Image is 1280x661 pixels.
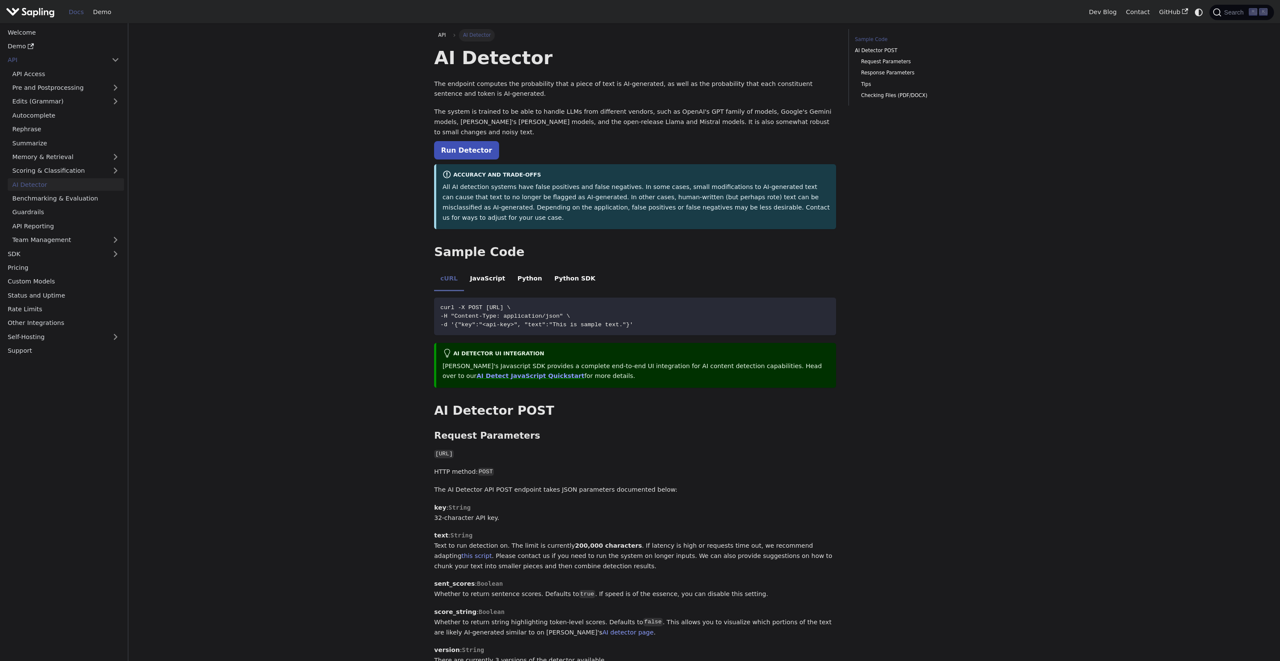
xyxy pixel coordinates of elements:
[434,504,446,511] strong: key
[434,46,836,69] h1: AI Detector
[440,304,511,311] span: curl -X POST [URL] \
[8,151,124,163] a: Memory & Retrieval
[643,618,663,626] code: false
[8,123,124,136] a: Rephrase
[434,580,475,587] strong: sent_scores
[8,95,124,108] a: Edits (Grammar)
[434,107,836,137] p: The system is trained to be able to handle LLMs from different vendors, such as OpenAI's GPT fami...
[434,467,836,477] p: HTTP method:
[8,109,124,121] a: Autocomplete
[434,579,836,599] p: : Whether to return sentence scores. Defaults to . If speed is of the essence, you can disable th...
[107,54,124,66] button: Collapse sidebar category 'API'
[1121,6,1155,19] a: Contact
[434,607,836,637] p: : Whether to return string highlighting token-level scores. Defaults to . This allows you to visu...
[602,629,653,636] a: AI detector page
[434,430,836,442] h3: Request Parameters
[3,275,124,288] a: Custom Models
[8,165,124,177] a: Scoring & Classification
[459,29,495,41] span: AI Detector
[8,82,124,94] a: Pre and Postprocessing
[855,35,971,44] a: Sample Code
[89,6,116,19] a: Demo
[1193,6,1205,18] button: Switch between dark and light mode (currently system mode)
[3,345,124,357] a: Support
[861,58,968,66] a: Request Parameters
[448,504,470,511] span: String
[6,6,55,18] img: Sapling.ai
[1221,9,1249,16] span: Search
[450,532,473,539] span: String
[434,450,454,458] code: [URL]
[8,206,124,218] a: Guardrails
[434,268,464,292] li: cURL
[3,289,124,301] a: Status and Uptime
[861,69,968,77] a: Response Parameters
[548,268,602,292] li: Python SDK
[8,234,124,246] a: Team Management
[434,532,448,539] strong: text
[855,47,971,55] a: AI Detector POST
[64,6,89,19] a: Docs
[477,580,503,587] span: Boolean
[8,220,124,232] a: API Reporting
[6,6,58,18] a: Sapling.ai
[3,26,124,38] a: Welcome
[1084,6,1121,19] a: Dev Blog
[3,262,124,274] a: Pricing
[861,80,968,89] a: Tips
[434,141,499,159] a: Run Detector
[3,330,124,343] a: Self-Hosting
[476,372,584,379] a: AI Detect JavaScript Quickstart
[3,303,124,316] a: Rate Limits
[434,485,836,495] p: The AI Detector API POST endpoint takes JSON parameters documented below:
[434,29,836,41] nav: Breadcrumbs
[443,170,830,180] div: Accuracy and Trade-offs
[3,317,124,329] a: Other Integrations
[434,79,836,100] p: The endpoint computes the probability that a piece of text is AI-generated, as well as the probab...
[434,608,476,615] strong: score_string
[479,608,505,615] span: Boolean
[434,245,836,260] h2: Sample Code
[443,182,830,223] p: All AI detection systems have false positives and false negatives. In some cases, small modificat...
[434,503,836,523] p: : 32-character API key.
[8,192,124,205] a: Benchmarking & Evaluation
[1249,8,1257,16] kbd: ⌘
[3,54,107,66] a: API
[3,40,124,53] a: Demo
[462,646,484,653] span: String
[434,531,836,571] p: : Text to run detection on. The limit is currently . If latency is high or requests time out, we ...
[107,248,124,260] button: Expand sidebar category 'SDK'
[579,590,595,599] code: true
[440,313,570,319] span: -H "Content-Type: application/json" \
[434,29,450,41] a: API
[464,268,511,292] li: JavaScript
[1154,6,1192,19] a: GitHub
[1259,8,1268,16] kbd: K
[575,542,642,549] strong: 200,000 characters
[461,552,492,559] a: this script
[3,248,107,260] a: SDK
[511,268,548,292] li: Python
[1209,5,1274,20] button: Search (Command+K)
[434,646,460,653] strong: version
[443,349,830,359] div: AI Detector UI integration
[8,137,124,149] a: Summarize
[8,68,124,80] a: API Access
[8,178,124,191] a: AI Detector
[438,32,446,38] span: API
[861,91,968,100] a: Checking Files (PDF/DOCX)
[440,322,633,328] span: -d '{"key":"<api-key>", "text":"This is sample text."}'
[434,403,836,419] h2: AI Detector POST
[443,361,830,382] p: [PERSON_NAME]'s Javascript SDK provides a complete end-to-end UI integration for AI content detec...
[478,468,494,476] code: POST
